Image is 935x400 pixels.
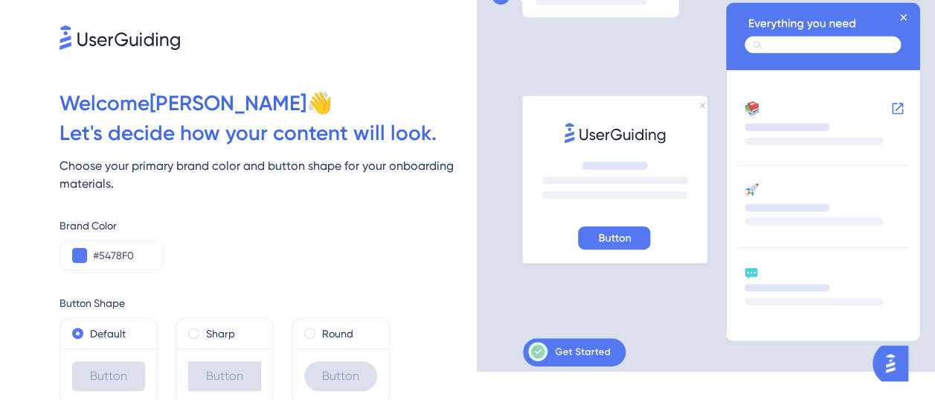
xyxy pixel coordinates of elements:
[60,217,477,235] div: Brand Color
[60,118,477,148] div: Let ' s decide how your content will look.
[60,89,477,118] div: Welcome [PERSON_NAME] 👋
[60,157,477,193] div: Choose your primary brand color and button shape for your onboarding materials.
[873,341,917,386] iframe: UserGuiding AI Assistant Launcher
[188,361,261,391] div: Button
[90,325,126,343] label: Default
[322,325,353,343] label: Round
[304,361,377,391] div: Button
[206,325,235,343] label: Sharp
[72,361,145,391] div: Button
[60,294,477,312] div: Button Shape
